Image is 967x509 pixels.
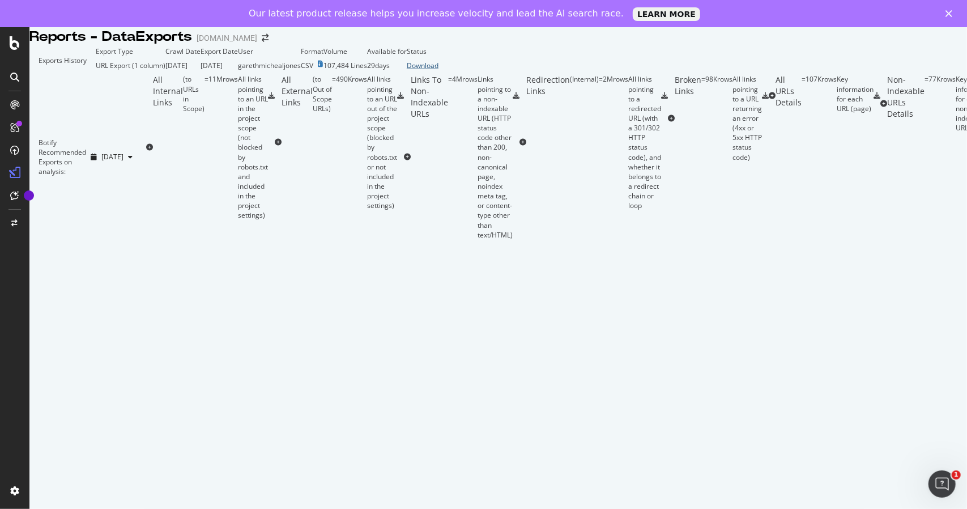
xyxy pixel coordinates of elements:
[86,148,137,166] button: [DATE]
[478,74,513,239] div: Links pointing to a non-indexable URL (HTTP status code other than 200, non-canonical page, noind...
[201,56,238,74] td: [DATE]
[323,56,367,74] td: 107,484 Lines
[762,92,769,99] div: csv-export
[262,34,269,42] div: arrow-right-arrow-left
[238,74,268,220] div: All links pointing to an URL in the project scope (not blocked by robots.txt and included in the ...
[313,74,332,210] div: ( to Out of Scope URLs )
[24,190,34,201] div: Tooltip anchor
[407,46,438,56] td: Status
[165,56,201,74] td: [DATE]
[201,46,238,56] td: Export Date
[874,92,880,99] div: csv-export
[945,10,957,17] div: Close
[39,138,86,177] div: Botify Recommended Exports on analysis:
[837,74,874,113] div: Key information for each URL (page)
[513,92,519,99] div: csv-export
[661,92,668,99] div: csv-export
[29,27,192,46] div: Reports - DataExports
[268,92,275,99] div: csv-export
[526,74,570,210] div: Redirection Links
[675,74,701,162] div: Broken Links
[928,470,956,498] iframe: Intercom live chat
[183,74,205,220] div: ( to URLs in Scope )
[96,46,165,56] td: Export Type
[701,74,732,162] div: = 98K rows
[802,74,837,117] div: = 107K rows
[238,56,301,74] td: garethmichealjones
[599,74,628,210] div: = 2M rows
[633,7,700,21] a: LEARN MORE
[96,61,165,70] div: URL Export (1 column)
[367,56,407,74] td: 29 days
[249,8,624,19] div: Our latest product release helps you increase velocity and lead the AI search race.
[732,74,762,162] div: All links pointing to a URL returning an error (4xx or 5xx HTTP status code)
[367,74,397,210] div: All links pointing to an URL out of the project scope (blocked by robots.txt or not included in t...
[153,74,183,220] div: All Internal Links
[238,46,301,56] td: User
[367,46,407,56] td: Available for
[570,74,599,210] div: ( Internal )
[39,56,87,65] div: Exports History
[332,74,367,210] div: = 490K rows
[397,92,404,99] div: csv-export
[205,74,238,220] div: = 11M rows
[301,61,313,70] div: CSV
[197,32,257,44] div: [DOMAIN_NAME]
[411,74,448,239] div: Links To Non-Indexable URLs
[165,46,201,56] td: Crawl Date
[887,74,925,133] div: Non-Indexable URLs Details
[101,152,123,162] span: 2025 Aug. 8th
[776,74,802,117] div: All URLs Details
[282,74,313,210] div: All External Links
[628,74,661,210] div: All links pointing to a redirected URL (with a 301/302 HTTP status code), and whether it belongs ...
[925,74,956,133] div: = 77K rows
[448,74,478,239] div: = 4M rows
[952,470,961,480] span: 1
[301,46,323,56] td: Format
[407,61,438,70] a: Download
[323,46,367,56] td: Volume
